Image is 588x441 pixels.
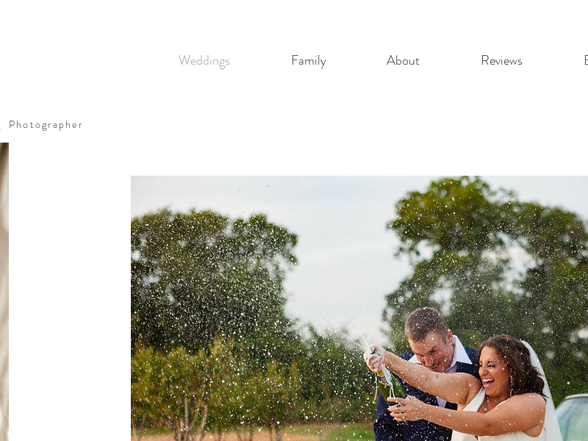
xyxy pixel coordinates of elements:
p: Family [284,46,334,76]
a: Family [260,46,356,76]
p: About [379,46,427,76]
a: Reviews [450,46,553,76]
p: Reviews [473,46,530,76]
a: About [356,46,450,76]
